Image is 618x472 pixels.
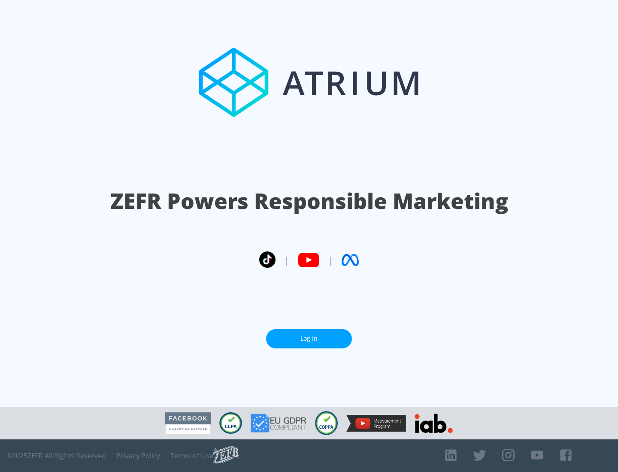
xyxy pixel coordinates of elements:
a: Log In [266,329,352,348]
span: | [328,254,333,266]
img: COPPA Compliant [315,411,338,435]
a: Terms of Use [170,451,213,460]
img: Facebook Marketing Partner [165,412,211,434]
img: YouTube Measurement Program [346,415,406,432]
img: GDPR Compliant [251,414,306,433]
img: CCPA Compliant [219,412,242,434]
img: IAB [415,414,453,433]
span: © 2025 ZEFR All Rights Reserved [6,451,106,460]
span: | [284,254,289,266]
a: Privacy Policy [116,451,160,460]
h1: ZEFR Powers Responsible Marketing [110,186,508,216]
